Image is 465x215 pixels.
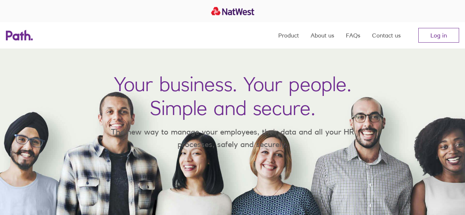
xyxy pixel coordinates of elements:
a: About us [311,22,334,49]
a: FAQs [346,22,360,49]
p: The new way to manage your employees, their data and all your HR processes, safely and securely. [100,126,365,150]
a: Product [278,22,299,49]
h1: Your business. Your people. Simple and secure. [114,72,351,120]
a: Log in [418,28,459,43]
a: Contact us [372,22,401,49]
